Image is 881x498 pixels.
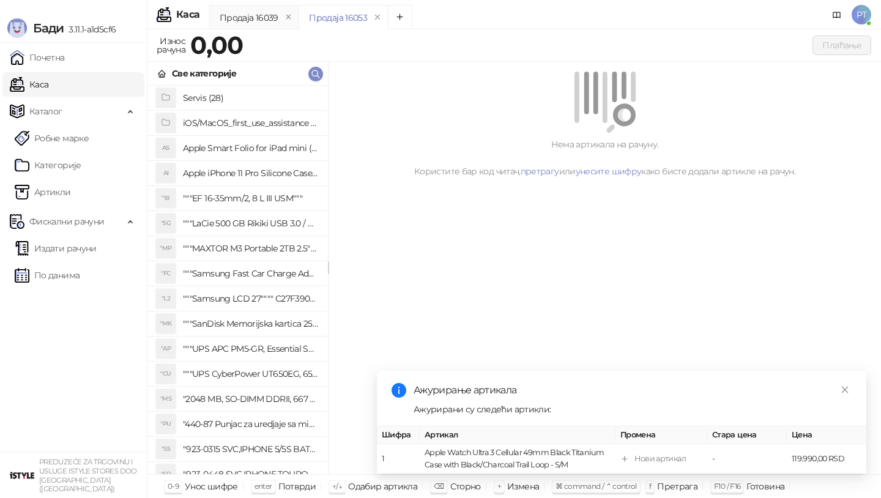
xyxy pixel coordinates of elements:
[278,478,316,494] div: Потврди
[29,209,104,234] span: Фискални рачуни
[657,478,697,494] div: Претрага
[10,45,65,70] a: Почетна
[377,444,420,474] td: 1
[183,339,318,359] h4: """UPS APC PM5-GR, Essential Surge Arrest,5 utic_nica"""
[15,236,97,261] a: Издати рачуни
[183,163,318,183] h4: Apple iPhone 11 Pro Silicone Case - Black
[841,385,849,394] span: close
[576,166,642,177] a: унесите шифру
[852,5,871,24] span: PT
[707,426,787,444] th: Стара цена
[183,264,318,283] h4: """Samsung Fast Car Charge Adapter, brzi auto punja_, boja crna"""
[156,163,176,183] div: AI
[812,35,871,55] button: Плаћање
[7,18,27,38] img: Logo
[556,481,637,491] span: ⌘ command / ⌃ control
[183,364,318,384] h4: """UPS CyberPower UT650EG, 650VA/360W , line-int., s_uko, desktop"""
[521,166,559,177] a: претрагу
[388,5,412,29] button: Add tab
[156,339,176,359] div: "AP
[33,21,64,35] span: Бади
[183,314,318,333] h4: """SanDisk Memorijska kartica 256GB microSDXC sa SD adapterom SDSQXA1-256G-GN6MA - Extreme PLUS, ...
[156,414,176,434] div: "PU
[15,180,71,204] a: ArtikliАртикли
[183,113,318,133] h4: iOS/MacOS_first_use_assistance (4)
[156,214,176,233] div: "5G
[827,5,847,24] a: Документација
[154,33,188,58] div: Износ рачуна
[39,458,137,493] small: PREDUZEĆE ZA TRGOVINU I USLUGE ISTYLE STORES DOO [GEOGRAPHIC_DATA] ([GEOGRAPHIC_DATA])
[156,314,176,333] div: "MK
[450,478,481,494] div: Сторно
[787,444,866,474] td: 119.990,00 RSD
[156,188,176,208] div: "18
[634,453,686,465] div: Нови артикал
[507,478,539,494] div: Измена
[15,263,80,288] a: По данима
[343,138,866,178] div: Нема артикала на рачуну. Користите бар код читач, или како бисте додали артикле на рачун.
[281,12,297,23] button: remove
[156,289,176,308] div: "L2
[64,24,116,35] span: 3.11.1-a1d5cf6
[787,426,866,444] th: Цена
[156,439,176,459] div: "S5
[420,426,615,444] th: Артикал
[156,239,176,258] div: "MP
[183,289,318,308] h4: """Samsung LCD 27"""" C27F390FHUXEN"""
[147,86,328,474] div: grid
[183,88,318,108] h4: Servis (28)
[168,481,179,491] span: 0-9
[714,481,740,491] span: F10 / F16
[649,481,651,491] span: f
[10,463,34,488] img: 64x64-companyLogo-77b92cf4-9946-4f36-9751-bf7bb5fd2c7d.png
[434,481,444,491] span: ⌫
[497,481,501,491] span: +
[15,126,89,151] a: Робне марке
[156,138,176,158] div: AS
[176,10,199,20] div: Каса
[29,99,62,124] span: Каталог
[414,383,852,398] div: Ажурирање артикала
[255,481,272,491] span: enter
[156,364,176,384] div: "CU
[615,426,707,444] th: Промена
[183,439,318,459] h4: "923-0315 SVC,IPHONE 5/5S BATTERY REMOVAL TRAY Držač za iPhone sa kojim se otvara display
[392,383,406,398] span: info-circle
[414,403,852,416] div: Ажурирани су следећи артикли:
[183,214,318,233] h4: """LaCie 500 GB Rikiki USB 3.0 / Ultra Compact & Resistant aluminum / USB 3.0 / 2.5"""""""
[348,478,417,494] div: Одабир артикла
[183,188,318,208] h4: """EF 16-35mm/2, 8 L III USM"""
[183,389,318,409] h4: "2048 MB, SO-DIMM DDRII, 667 MHz, Napajanje 1,8 0,1 V, Latencija CL5"
[220,11,278,24] div: Продаја 16039
[746,478,784,494] div: Готовина
[332,481,342,491] span: ↑/↓
[838,383,852,396] a: Close
[156,264,176,283] div: "FC
[156,464,176,484] div: "SD
[156,389,176,409] div: "MS
[309,11,367,24] div: Продаја 16053
[183,138,318,158] h4: Apple Smart Folio for iPad mini (A17 Pro) - Sage
[190,30,243,60] strong: 0,00
[185,478,238,494] div: Унос шифре
[172,67,236,80] div: Све категорије
[420,444,615,474] td: Apple Watch Ultra 3 Cellular 49mm Black Titanium Case with Black/Charcoal Trail Loop - S/M
[183,464,318,484] h4: "923-0448 SVC,IPHONE,TOURQUE DRIVER KIT .65KGF- CM Šrafciger "
[15,153,81,177] a: Категорије
[370,12,385,23] button: remove
[183,414,318,434] h4: "440-87 Punjac za uredjaje sa micro USB portom 4/1, Stand."
[10,72,48,97] a: Каса
[707,444,787,474] td: -
[183,239,318,258] h4: """MAXTOR M3 Portable 2TB 2.5"""" crni eksterni hard disk HX-M201TCB/GM"""
[377,426,420,444] th: Шифра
